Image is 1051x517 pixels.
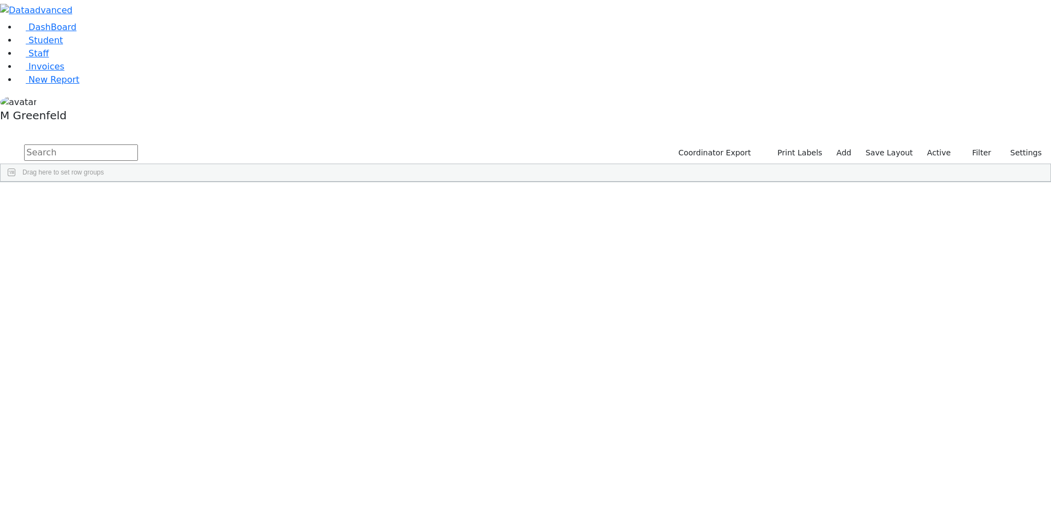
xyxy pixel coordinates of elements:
[18,22,77,32] a: DashBoard
[18,61,65,72] a: Invoices
[28,61,65,72] span: Invoices
[958,144,996,161] button: Filter
[671,144,756,161] button: Coordinator Export
[28,48,49,59] span: Staff
[18,35,63,45] a: Student
[861,144,917,161] button: Save Layout
[28,74,79,85] span: New Report
[24,144,138,161] input: Search
[22,169,104,176] span: Drag here to set row groups
[28,22,77,32] span: DashBoard
[922,144,956,161] label: Active
[28,35,63,45] span: Student
[996,144,1047,161] button: Settings
[18,74,79,85] a: New Report
[831,144,856,161] a: Add
[18,48,49,59] a: Staff
[765,144,827,161] button: Print Labels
